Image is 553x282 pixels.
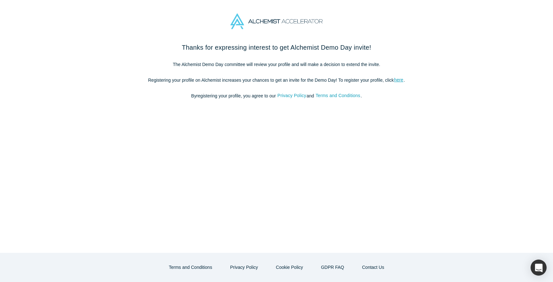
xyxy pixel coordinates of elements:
img: Alchemist Accelerator Logo [230,13,323,29]
h2: Thanks for expressing interest to get Alchemist Demo Day invite! [142,43,411,52]
a: GDPR FAQ [314,262,351,273]
p: The Alchemist Demo Day committee will review your profile and will make a decision to extend the ... [142,61,411,68]
button: Privacy Policy [277,92,307,99]
button: Terms and Conditions [162,262,219,273]
p: Registering your profile on Alchemist increases your chances to get an invite for the Demo Day! T... [142,77,411,84]
a: here [394,76,404,84]
button: Cookie Policy [269,262,310,273]
button: Privacy Policy [223,262,265,273]
button: Contact Us [355,262,391,273]
p: By registering your profile , you agree to our and . [142,93,411,99]
button: Terms and Conditions [315,92,361,99]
